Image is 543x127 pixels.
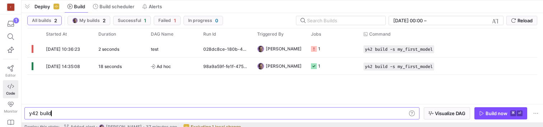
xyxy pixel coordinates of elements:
span: y42 build -s my_first_model [365,64,433,69]
button: Reload [506,16,537,25]
span: – [424,18,427,23]
a: T [3,1,18,13]
div: 1 [13,18,19,23]
div: 1 [318,58,320,74]
button: https://storage.googleapis.com/y42-prod-data-exchange/images/9mlvGdob1SBuJGjnK24K4byluFUhBXBzD3rX... [68,16,110,25]
span: 2 [103,18,106,23]
span: Deploy [34,4,50,9]
img: https://storage.googleapis.com/y42-prod-data-exchange/images/9mlvGdob1SBuJGjnK24K4byluFUhBXBzD3rX... [257,45,264,53]
span: Run Id [203,32,216,37]
span: Ad hoc [151,58,195,75]
input: Start datetime [393,18,423,23]
img: https://storage.googleapis.com/y42-prod-data-exchange/images/9mlvGdob1SBuJGjnK24K4byluFUhBXBzD3rX... [257,63,264,70]
button: Build [64,0,88,13]
span: [DATE] 14:35:08 [46,64,80,69]
span: Visualize DAG [435,110,465,116]
span: 1 [144,18,146,23]
span: Jobs [311,32,321,37]
span: All builds [32,18,51,23]
span: Successful [118,18,141,23]
span: Alerts [149,4,162,9]
input: Search Builds [307,18,380,23]
span: Code [6,91,15,95]
span: Started At [46,32,67,37]
kbd: ⌘ [510,110,516,116]
button: In progress0 [184,16,223,25]
input: End datetime [428,18,475,23]
span: y42 build [29,110,51,116]
button: Build scheduler [90,0,138,13]
span: [DATE] 10:36:23 [46,46,80,52]
span: DAG Name [151,32,173,37]
div: 1 [318,40,320,57]
a: Editor [3,62,18,80]
a: Code [3,80,18,98]
span: Triggered By [257,32,284,37]
span: Monitor [4,109,18,113]
img: https://storage.googleapis.com/y42-prod-data-exchange/images/9mlvGdob1SBuJGjnK24K4byluFUhBXBzD3rX... [72,18,78,23]
div: 98a9a59f-fe1f-4751-8c6c-df7be4aa6a83 [199,58,253,74]
span: Editor [5,73,16,77]
span: 1 [174,18,176,23]
button: All builds2 [27,16,62,25]
span: Command [369,32,391,37]
span: [PERSON_NAME] [266,58,302,74]
div: Build now [486,110,507,116]
button: 1 [3,17,18,30]
button: Successful1 [113,16,151,25]
button: Build now⌘⏎ [474,107,527,119]
div: 028dc8ce-180b-4204-896a-7ed6c954b926 [199,40,253,57]
button: Alerts [139,0,165,13]
span: test [151,41,158,58]
span: Failed [158,18,171,23]
span: In progress [188,18,212,23]
button: Visualize DAG [424,107,470,119]
span: 2 [54,18,57,23]
span: Duration [98,32,116,37]
span: Reload [518,18,533,23]
span: y42 build -s my_first_model [365,47,433,52]
y42-duration: 18 seconds [98,64,122,69]
kbd: ⏎ [517,110,523,116]
span: [PERSON_NAME] [266,40,302,57]
y42-duration: 2 seconds [98,46,119,52]
a: Monitor [3,98,18,116]
span: Build scheduler [99,4,134,9]
span: Build [74,4,85,9]
span: My builds [79,18,100,23]
div: T [7,4,14,11]
button: Failed1 [154,16,181,25]
span: 0 [215,18,218,23]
